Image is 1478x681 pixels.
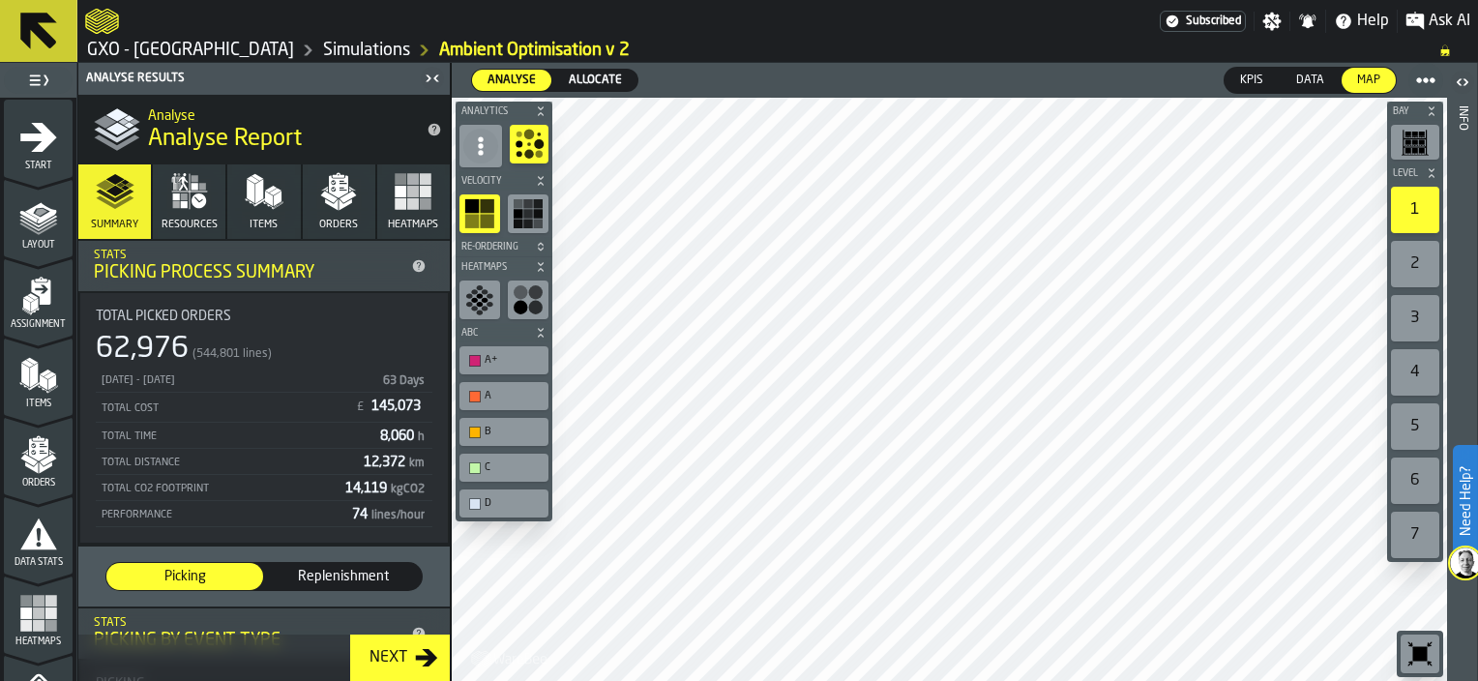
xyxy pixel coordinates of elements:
[273,567,414,586] span: Replenishment
[458,106,531,117] span: Analytics
[485,497,543,510] div: D
[485,426,543,438] div: B
[4,637,73,647] span: Heatmaps
[357,400,364,414] span: £
[456,486,552,521] div: button-toolbar-undefined
[1387,121,1443,163] div: button-toolbar-undefined
[4,240,73,251] span: Layout
[1280,67,1341,94] label: button-switch-multi-Data
[96,475,432,501] div: StatList-item-Total CO2 Footprint
[148,104,411,124] h2: Sub Title
[345,482,429,495] span: 14,119
[1389,168,1422,179] span: Level
[1397,631,1443,677] div: button-toolbar-undefined
[1387,237,1443,291] div: button-toolbar-undefined
[1391,295,1439,341] div: 3
[4,319,73,330] span: Assignment
[1186,15,1241,28] span: Subscribed
[1391,403,1439,450] div: 5
[480,72,544,89] span: Analyse
[364,456,429,469] span: 12,372
[471,69,552,92] label: button-switch-multi-Analyse
[162,219,218,231] span: Resources
[106,563,263,590] div: thumb
[1290,12,1325,31] label: button-toggle-Notifications
[1429,10,1470,33] span: Ask AI
[1389,106,1422,117] span: Bay
[1342,68,1396,93] div: thumb
[458,328,531,339] span: ABC
[350,635,450,681] button: button-Next
[80,293,448,543] div: stat-Total Picked Orders
[96,309,432,324] div: Title
[1387,508,1443,562] div: button-toolbar-undefined
[1387,183,1443,237] div: button-toolbar-undefined
[1391,458,1439,504] div: 6
[4,67,73,94] label: button-toggle-Toggle Full Menu
[458,242,531,252] span: Re-Ordering
[504,191,552,237] div: button-toolbar-undefined
[456,191,504,237] div: button-toolbar-undefined
[418,431,425,443] span: h
[100,374,371,387] div: [DATE] - [DATE]
[1447,63,1477,681] header: Info
[439,40,630,61] a: link-to-/wh/i/ae0cd702-8cb1-4091-b3be-0aee77957c79/simulations/7c873add-a672-4f1f-98fc-42ecaa078668
[1288,72,1332,89] span: Data
[1326,10,1397,33] label: button-toggle-Help
[1387,400,1443,454] div: button-toolbar-undefined
[456,257,552,277] button: button-
[4,417,73,494] li: menu Orders
[4,100,73,177] li: menu Start
[464,284,495,315] svg: show zones
[463,422,545,442] div: B
[362,646,415,669] div: Next
[485,461,543,474] div: C
[100,457,356,469] div: Total Distance
[4,258,73,336] li: menu Assignment
[1160,11,1246,32] div: Menu Subscription
[456,171,552,191] button: button-
[458,176,531,187] span: Velocity
[100,402,345,415] div: Total Cost
[553,70,637,91] div: thumb
[1255,12,1289,31] label: button-toggle-Settings
[192,347,272,361] span: (544,801 lines)
[250,219,278,231] span: Items
[78,63,450,95] header: Analyse Results
[323,40,410,61] a: link-to-/wh/i/ae0cd702-8cb1-4091-b3be-0aee77957c79
[371,510,425,521] span: lines/hour
[485,354,543,367] div: A+
[561,72,630,89] span: Allocate
[1449,67,1476,102] label: button-toggle-Open
[1225,68,1279,93] div: thumb
[1387,345,1443,400] div: button-toolbar-undefined
[463,493,545,514] div: D
[319,219,358,231] span: Orders
[100,483,338,495] div: Total CO2 Footprint
[85,4,119,39] a: logo-header
[388,219,438,231] span: Heatmaps
[456,342,552,378] div: button-toolbar-undefined
[100,509,344,521] div: Performance
[409,458,425,469] span: km
[513,284,544,315] svg: show consignee
[1357,10,1389,33] span: Help
[419,67,446,90] label: button-toggle-Close me
[94,616,403,630] div: Stats
[4,557,73,568] span: Data Stats
[456,102,552,121] button: button-
[91,219,138,231] span: Summary
[4,179,73,256] li: menu Layout
[96,309,231,324] span: Total Picked Orders
[1391,512,1439,558] div: 7
[1387,163,1443,183] button: button-
[1387,454,1443,508] div: button-toolbar-undefined
[96,423,432,449] div: StatList-item-Total Time
[114,567,255,586] span: Picking
[96,449,432,475] div: StatList-item-Total Distance
[464,198,495,229] svg: show ABC heatmap
[371,400,425,413] span: 145,073
[264,562,423,591] label: button-switch-multi-Replenishment
[456,638,565,677] a: logo-header
[463,386,545,406] div: A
